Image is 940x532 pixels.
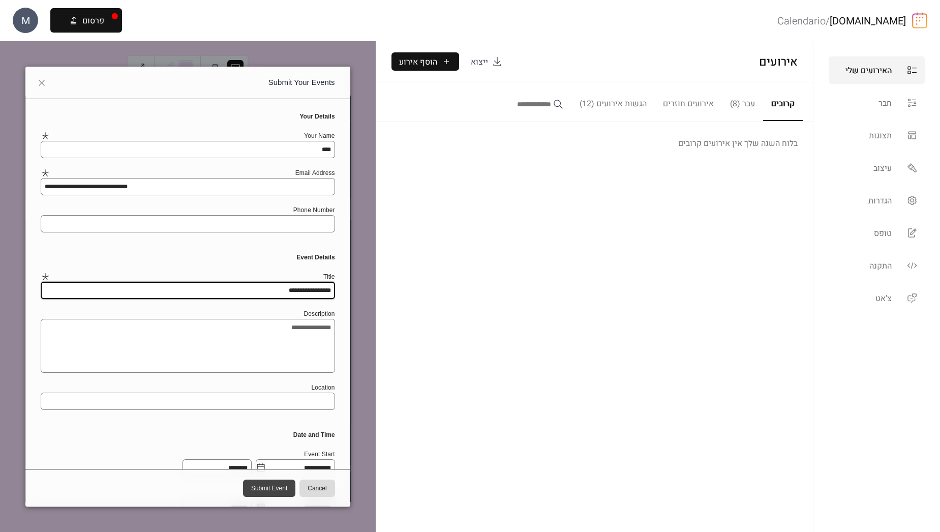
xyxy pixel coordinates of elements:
button: אירועים חוזרים [655,82,722,120]
span: Date and Time [293,420,335,439]
a: הגדרות [829,187,925,214]
a: חבר [829,89,925,116]
a: עיצוב [829,154,925,182]
b: Calendario [777,14,826,28]
span: חבר [878,97,892,109]
span: עיצוב [873,162,892,174]
span: Submit Your Events [268,77,335,88]
a: התקנה [829,252,925,279]
span: הגדרות [868,195,892,207]
div: Email Address [52,168,335,178]
span: הוסף אירוע [399,56,437,68]
span: Your Details [299,112,335,121]
span: טופס [874,227,892,240]
span: ייצוא [471,56,488,68]
span: צ'אט [875,292,892,305]
span: פרסום [82,15,104,27]
button: עבר (8) [722,82,763,120]
a: טופס [829,219,925,247]
button: הגשות אירועים (12) [571,82,655,120]
button: Cancel [299,479,335,496]
img: logo [912,12,927,28]
a: צ'אט [829,284,925,312]
a: [DOMAIN_NAME] [830,14,906,28]
div: M [13,8,38,33]
button: הוסף אירוע [391,52,459,71]
span: Event Details [296,243,335,262]
a: ייצוא [463,52,510,71]
span: תצוגות [869,130,892,142]
div: Location [43,383,335,392]
a: האירועים שלי [829,56,925,84]
a: תצוגות [829,122,925,149]
div: Phone Number [43,205,335,215]
span: האירועים שלי [845,65,892,77]
div: Description [43,309,335,318]
button: פרסום [50,8,122,33]
div: Title [52,272,335,281]
span: התקנה [869,260,892,272]
div: Event Start [304,450,335,459]
span: בלוח השנה שלך אין אירועים קרובים [678,137,798,150]
button: קרובים [763,82,803,121]
span: אירועים [759,53,798,71]
button: Submit Event [243,479,295,496]
div: Your Name [52,131,335,140]
b: / [826,14,830,28]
